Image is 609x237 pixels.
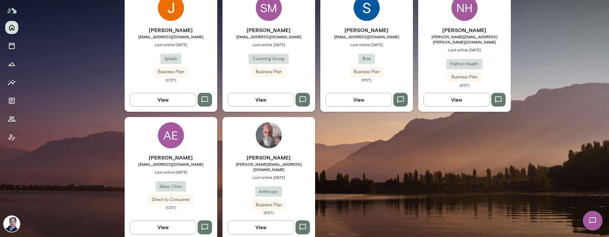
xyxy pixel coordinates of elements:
[125,154,217,161] h6: [PERSON_NAME]
[5,39,18,52] button: Sessions
[125,42,217,47] span: Last online [DATE]
[358,56,375,62] span: Brex
[320,26,413,34] h6: [PERSON_NAME]
[5,76,18,89] button: Insights
[5,58,18,71] button: Growth Plan
[222,154,315,161] h6: [PERSON_NAME]
[418,47,511,52] span: Last online [DATE]
[222,175,315,180] span: Last online [DATE]
[4,216,20,232] img: Jeremy Shane
[125,205,217,210] span: (CST)
[228,220,294,234] button: View
[249,56,289,62] span: Cumming Group
[160,56,181,62] span: Splash
[320,42,413,47] span: Last online [DATE]
[154,69,188,75] span: Business Plan
[5,21,18,34] button: Home
[125,161,217,167] span: [EMAIL_ADDRESS][DOMAIN_NAME]
[158,122,184,148] div: AE
[423,93,490,107] button: View
[418,26,511,34] h6: [PERSON_NAME]
[125,169,217,175] span: Last online [DATE]
[130,220,196,234] button: View
[255,189,282,195] span: Anthropic
[125,34,217,39] span: [EMAIL_ADDRESS][DOMAIN_NAME]
[5,131,18,144] button: Client app
[222,42,315,47] span: Last online [DATE]
[320,34,413,39] span: [EMAIL_ADDRESS][DOMAIN_NAME]
[350,69,384,75] span: Business Plan
[5,94,18,107] button: Documents
[256,122,282,148] img: Adam Steinharter
[418,34,511,44] span: [PERSON_NAME][EMAIL_ADDRESS][PERSON_NAME][DOMAIN_NAME]
[130,93,196,107] button: View
[125,77,217,82] span: (CST)
[125,26,217,34] h6: [PERSON_NAME]
[148,196,194,203] span: Direct to Consumer
[222,161,315,172] span: [PERSON_NAME][EMAIL_ADDRESS][DOMAIN_NAME]
[5,112,18,126] button: Members
[418,82,511,88] span: (EST)
[7,4,17,17] img: Mento
[448,74,481,80] span: Business Plan
[252,69,286,75] span: Business Plan
[222,26,315,34] h6: [PERSON_NAME]
[156,183,186,190] span: Mayo Clinic
[446,61,482,67] span: Flatiron Health
[320,77,413,82] span: (PST)
[252,202,286,208] span: Business Plan
[222,34,315,39] span: [EMAIL_ADDRESS][DOMAIN_NAME]
[222,210,315,215] span: (PST)
[326,93,392,107] button: View
[228,93,294,107] button: View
